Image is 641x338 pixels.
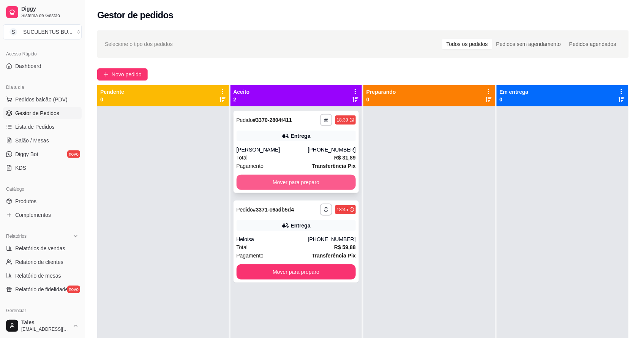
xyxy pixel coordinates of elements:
[500,96,529,103] p: 0
[3,305,82,317] div: Gerenciar
[21,13,79,19] span: Sistema de Gestão
[312,163,356,169] strong: Transferência Pix
[3,242,82,254] a: Relatórios de vendas
[3,93,82,106] button: Pedidos balcão (PDV)
[100,88,124,96] p: Pendente
[105,40,173,48] span: Selecione o tipo dos pedidos
[3,209,82,221] a: Complementos
[103,72,109,77] span: plus
[97,9,174,21] h2: Gestor de pedidos
[237,243,248,251] span: Total
[253,117,292,123] strong: # 3370-2804f411
[9,28,17,36] span: S
[291,132,311,140] div: Entrega
[3,24,82,39] button: Select a team
[3,162,82,174] a: KDS
[366,88,396,96] p: Preparando
[15,123,55,131] span: Lista de Pedidos
[237,162,264,170] span: Pagamento
[3,183,82,195] div: Catálogo
[253,207,294,213] strong: # 3371-c6adb5d4
[6,233,27,239] span: Relatórios
[334,244,356,250] strong: R$ 59,88
[15,197,36,205] span: Produtos
[15,211,51,219] span: Complementos
[3,283,82,295] a: Relatório de fidelidadenovo
[3,134,82,147] a: Salão / Mesas
[308,235,356,243] div: [PHONE_NUMBER]
[308,146,356,153] div: [PHONE_NUMBER]
[15,272,61,280] span: Relatório de mesas
[312,253,356,259] strong: Transferência Pix
[23,28,73,36] div: SUCULENTUS BU ...
[3,195,82,207] a: Produtos
[237,264,356,280] button: Mover para preparo
[3,256,82,268] a: Relatório de clientes
[334,155,356,161] strong: R$ 31,89
[3,3,82,21] a: DiggySistema de Gestão
[3,81,82,93] div: Dia a dia
[337,117,348,123] div: 18:39
[3,317,82,335] button: Tales[EMAIL_ADDRESS][DOMAIN_NAME]
[237,251,264,260] span: Pagamento
[337,207,348,213] div: 18:45
[15,286,68,293] span: Relatório de fidelidade
[97,68,148,81] button: Novo pedido
[291,222,311,229] div: Entrega
[3,60,82,72] a: Dashboard
[237,146,308,153] div: [PERSON_NAME]
[15,164,26,172] span: KDS
[15,137,49,144] span: Salão / Mesas
[500,88,529,96] p: Em entrega
[15,150,38,158] span: Diggy Bot
[21,6,79,13] span: Diggy
[21,326,69,332] span: [EMAIL_ADDRESS][DOMAIN_NAME]
[234,88,250,96] p: Aceito
[442,39,492,49] div: Todos os pedidos
[234,96,250,103] p: 2
[15,109,59,117] span: Gestor de Pedidos
[237,175,356,190] button: Mover para preparo
[3,148,82,160] a: Diggy Botnovo
[21,319,69,326] span: Tales
[15,245,65,252] span: Relatórios de vendas
[112,70,142,79] span: Novo pedido
[3,270,82,282] a: Relatório de mesas
[237,153,248,162] span: Total
[3,48,82,60] div: Acesso Rápido
[15,96,68,103] span: Pedidos balcão (PDV)
[3,107,82,119] a: Gestor de Pedidos
[237,207,253,213] span: Pedido
[3,121,82,133] a: Lista de Pedidos
[565,39,620,49] div: Pedidos agendados
[15,258,63,266] span: Relatório de clientes
[15,62,41,70] span: Dashboard
[100,96,124,103] p: 0
[237,117,253,123] span: Pedido
[237,235,308,243] div: Heloisa
[492,39,565,49] div: Pedidos sem agendamento
[366,96,396,103] p: 0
